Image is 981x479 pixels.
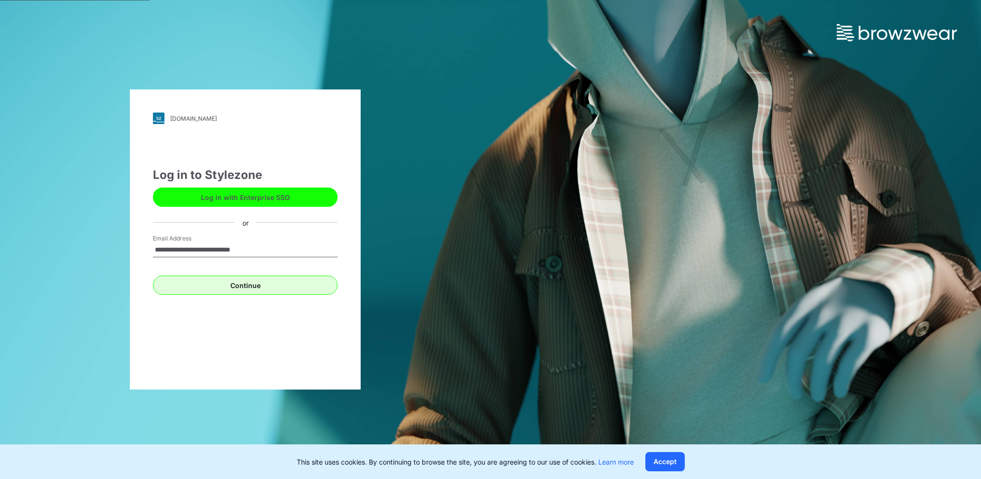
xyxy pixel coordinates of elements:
[645,452,685,471] button: Accept
[598,458,634,466] a: Learn more
[235,217,256,227] div: or
[297,457,634,467] p: This site uses cookies. By continuing to browse the site, you are agreeing to our use of cookies.
[837,24,957,41] img: browzwear-logo.73288ffb.svg
[153,276,338,295] button: Continue
[170,115,217,122] div: [DOMAIN_NAME]
[153,188,338,207] button: Log in with Enterprise SSO
[153,113,164,124] img: svg+xml;base64,PHN2ZyB3aWR0aD0iMjgiIGhlaWdodD0iMjgiIHZpZXdCb3g9IjAgMCAyOCAyOCIgZmlsbD0ibm9uZSIgeG...
[153,234,220,243] label: Email Address
[153,166,338,184] div: Log in to Stylezone
[153,113,338,124] a: [DOMAIN_NAME]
